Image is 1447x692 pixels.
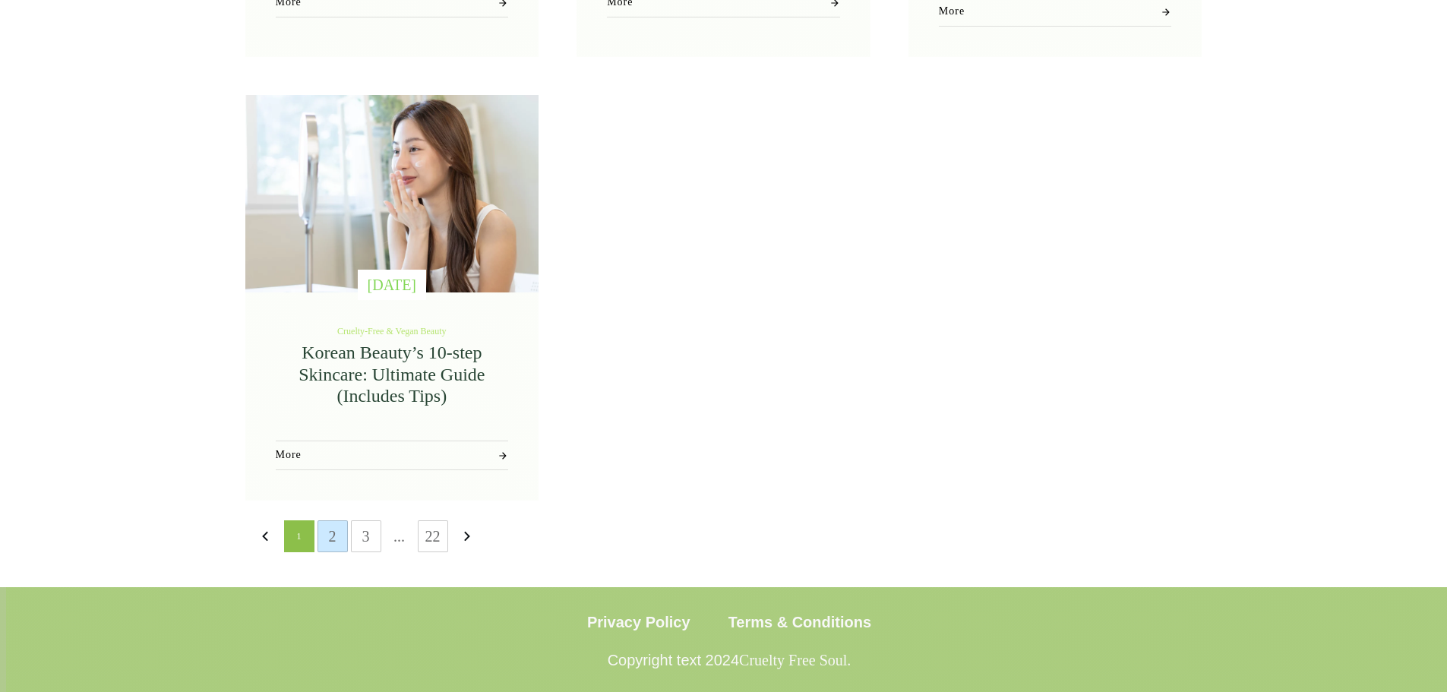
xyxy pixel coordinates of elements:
span: More [276,449,487,462]
a: Privacy Policy [587,607,690,637]
span: Cruelty Free Soul. [739,652,851,668]
a: Cruelty-Free & Vegan Beauty [337,326,446,337]
p: 1 [284,520,314,552]
p: ... [384,520,415,552]
a: More [276,441,509,470]
a: 22 [419,521,447,551]
a: 2 [318,521,347,551]
span: [DATE] [368,276,416,293]
a: 3 [352,521,381,551]
a: Korean Beauty’s 10-step Skincare: Ultimate Guide (Includes Tips) [299,343,485,406]
a: Terms & Conditions [728,607,872,637]
span: More [939,5,1150,18]
p: Copyright text 2024 [393,645,1066,690]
